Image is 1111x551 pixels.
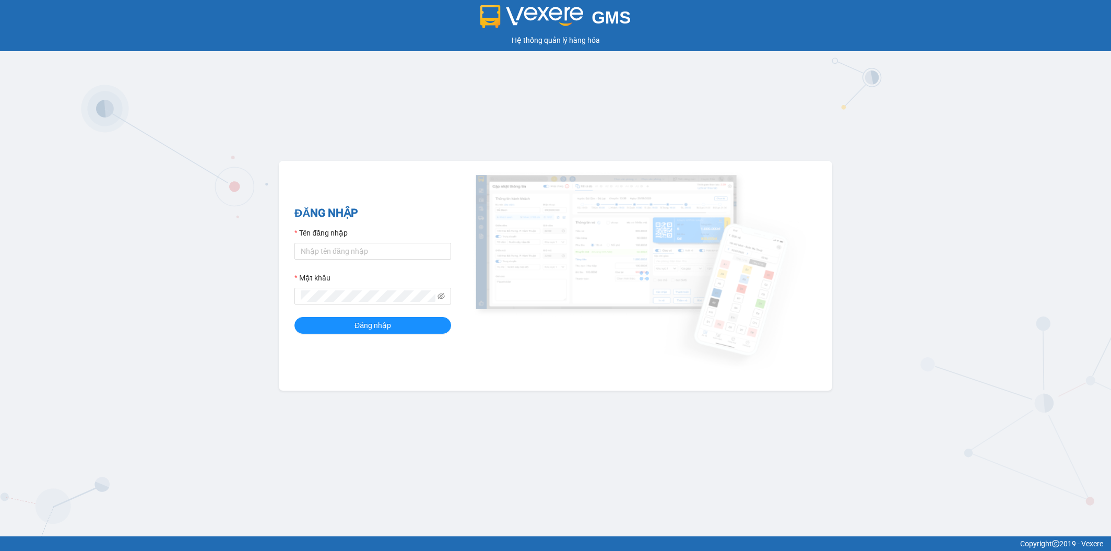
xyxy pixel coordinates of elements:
div: Hệ thống quản lý hàng hóa [3,34,1108,46]
label: Mật khẩu [294,272,330,284]
a: GMS [480,16,631,24]
button: Đăng nhập [294,317,451,334]
span: Đăng nhập [354,320,391,331]
span: copyright [1052,540,1059,547]
span: eye-invisible [438,292,445,300]
img: logo 2 [480,5,584,28]
span: GMS [592,8,631,27]
h2: ĐĂNG NHẬP [294,205,451,222]
label: Tên đăng nhập [294,227,348,239]
input: Mật khẩu [301,290,435,302]
input: Tên đăng nhập [294,243,451,260]
div: Copyright 2019 - Vexere [8,538,1103,549]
